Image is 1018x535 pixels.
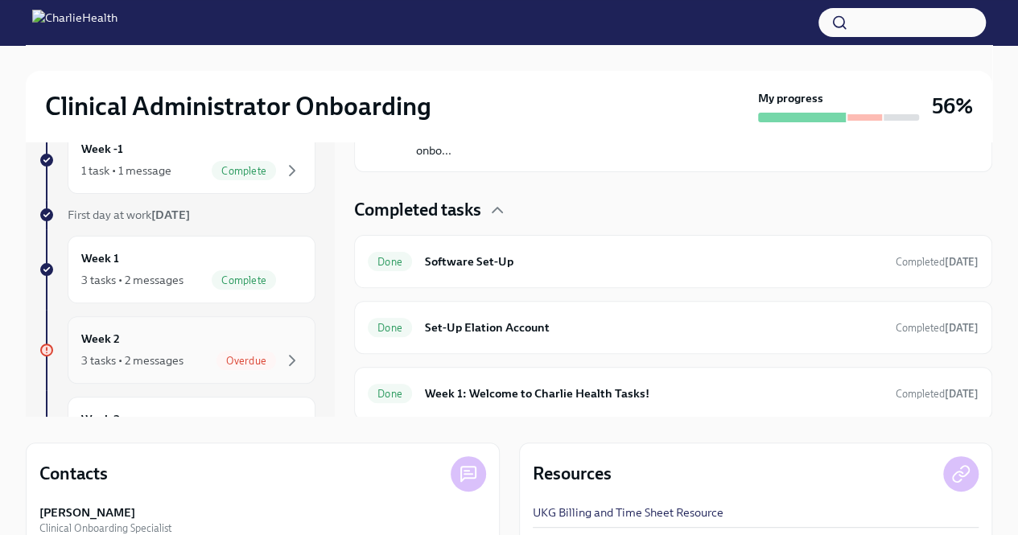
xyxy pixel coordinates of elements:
span: August 12th, 2025 21:02 [896,320,979,335]
h6: Week 3 [81,410,120,428]
h4: Contacts [39,462,108,486]
p: Happy [DATE]! Pat yourself on the back, because you finished week one of Clinical Administrator o... [416,126,946,158]
strong: [DATE] [945,256,979,268]
a: Week -11 task • 1 messageComplete [39,126,315,194]
a: UKG Billing and Time Sheet Resource [533,504,723,521]
span: Done [368,388,412,400]
strong: My progress [758,90,823,106]
span: Completed [896,322,979,334]
h2: Clinical Administrator Onboarding [45,90,431,122]
h3: 56% [932,92,973,121]
a: Week 13 tasks • 2 messagesComplete [39,236,315,303]
h6: Week 1: Welcome to Charlie Health Tasks! [425,385,883,402]
span: Complete [212,165,276,177]
strong: [DATE] [151,208,190,222]
a: First day at work[DATE] [39,207,315,223]
h4: Resources [533,462,612,486]
span: Done [368,256,412,268]
span: August 20th, 2025 18:18 [896,386,979,401]
a: DoneWeek 1: Welcome to Charlie Health Tasks!Completed[DATE] [368,381,979,406]
span: Completed [896,256,979,268]
div: 3 tasks • 2 messages [81,352,183,368]
a: Week 23 tasks • 2 messagesOverdue [39,316,315,384]
span: August 11th, 2025 17:56 [896,254,979,270]
h4: Completed tasks [354,198,481,222]
div: 1 task • 1 message [81,163,171,179]
h6: Week 2 [81,330,120,348]
h6: Set-Up Elation Account [425,319,883,336]
img: CharlieHealth [32,10,117,35]
a: DoneSet-Up Elation AccountCompleted[DATE] [368,315,979,340]
span: First day at work [68,208,190,222]
strong: [DATE] [945,322,979,334]
h6: Software Set-Up [425,253,883,270]
a: Week 3 [39,397,315,464]
a: DoneSoftware Set-UpCompleted[DATE] [368,249,979,274]
div: 3 tasks • 2 messages [81,272,183,288]
h6: Week 1 [81,249,119,267]
span: Done [368,322,412,334]
div: Completed tasks [354,198,992,222]
span: Completed [896,388,979,400]
h6: Week -1 [81,140,123,158]
strong: [DATE] [945,388,979,400]
strong: [PERSON_NAME] [39,504,135,521]
span: Overdue [216,355,276,367]
span: Complete [212,274,276,286]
